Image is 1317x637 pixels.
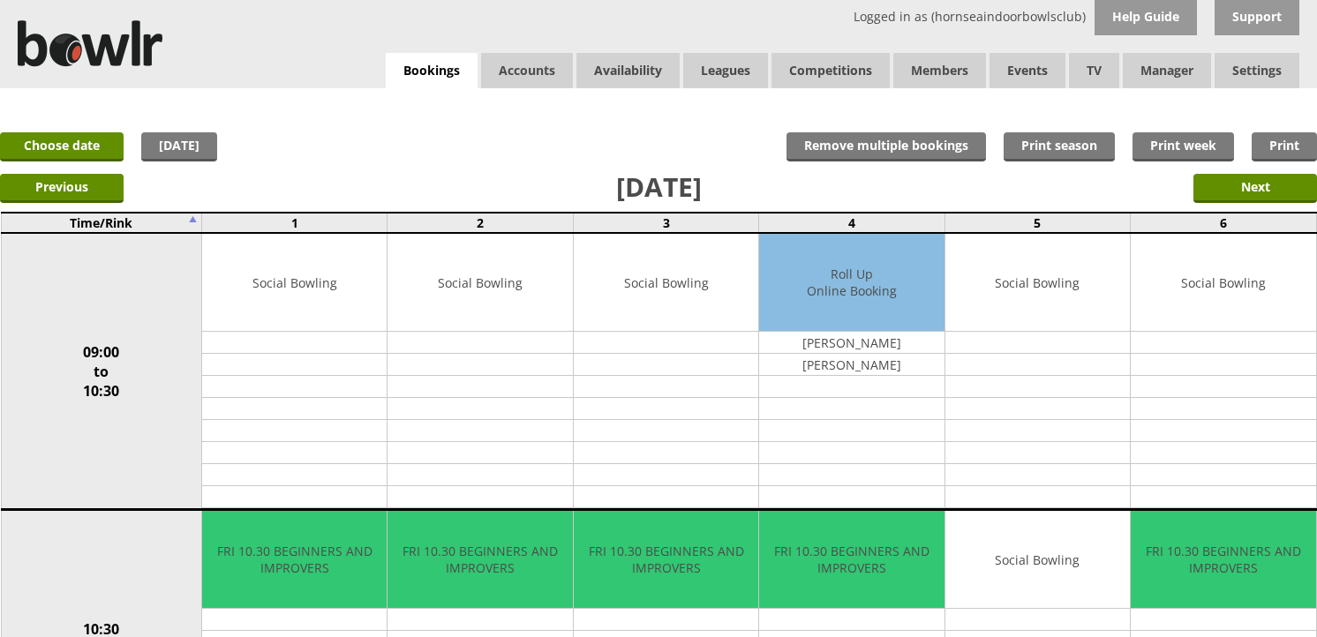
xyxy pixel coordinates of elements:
[573,213,758,233] td: 3
[388,511,572,609] td: FRI 10.30 BEGINNERS AND IMPROVERS
[893,53,986,88] span: Members
[202,511,387,609] td: FRI 10.30 BEGINNERS AND IMPROVERS
[1131,511,1315,609] td: FRI 10.30 BEGINNERS AND IMPROVERS
[759,234,944,332] td: Roll Up Online Booking
[1133,132,1234,161] a: Print week
[574,234,758,332] td: Social Bowling
[141,132,217,161] a: [DATE]
[1131,234,1315,332] td: Social Bowling
[944,213,1130,233] td: 5
[388,234,572,332] td: Social Bowling
[771,53,890,88] a: Competitions
[1,213,202,233] td: Time/Rink
[202,213,388,233] td: 1
[759,332,944,354] td: [PERSON_NAME]
[945,511,1130,609] td: Social Bowling
[1123,53,1211,88] span: Manager
[202,234,387,332] td: Social Bowling
[1069,53,1119,88] span: TV
[1215,53,1299,88] span: Settings
[1252,132,1317,161] a: Print
[759,511,944,609] td: FRI 10.30 BEGINNERS AND IMPROVERS
[576,53,680,88] a: Availability
[786,132,986,161] input: Remove multiple bookings
[386,53,478,89] a: Bookings
[990,53,1065,88] a: Events
[481,53,573,88] span: Accounts
[683,53,768,88] a: Leagues
[759,354,944,376] td: [PERSON_NAME]
[1193,174,1317,203] input: Next
[388,213,573,233] td: 2
[1131,213,1316,233] td: 6
[759,213,944,233] td: 4
[1,233,202,510] td: 09:00 to 10:30
[1004,132,1115,161] a: Print season
[945,234,1130,332] td: Social Bowling
[574,511,758,609] td: FRI 10.30 BEGINNERS AND IMPROVERS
